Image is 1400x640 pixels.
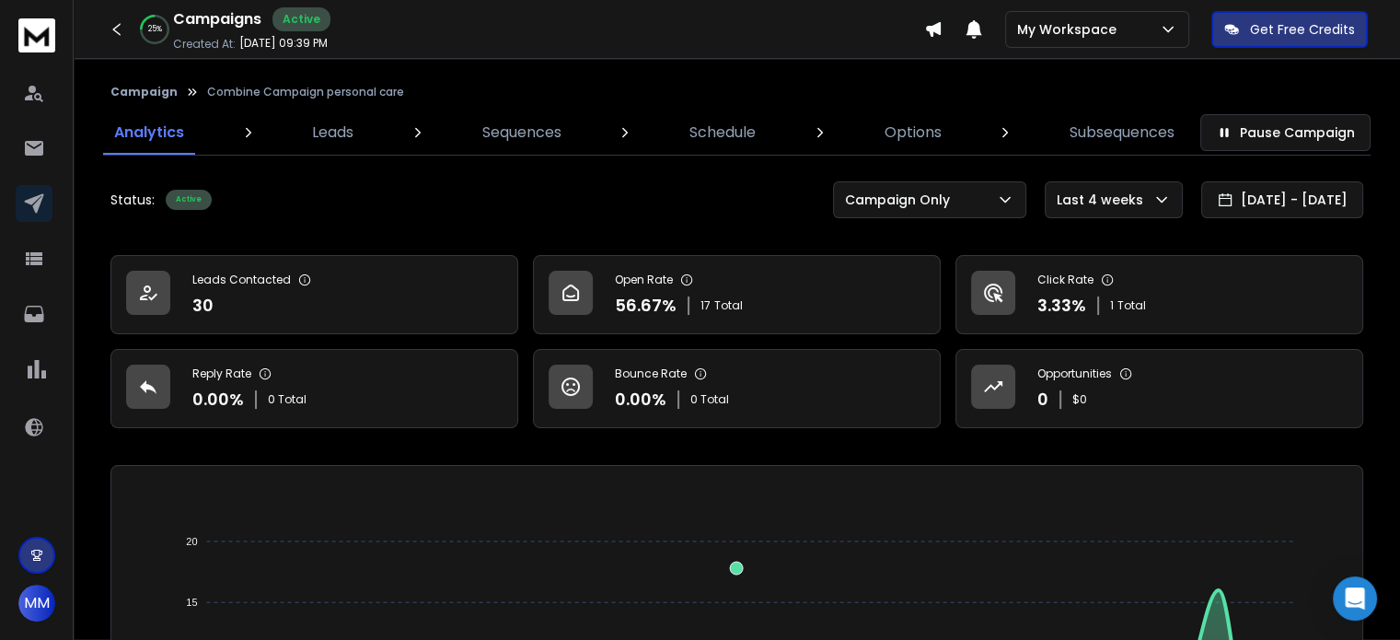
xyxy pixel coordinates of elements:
[700,298,711,313] span: 17
[192,387,244,413] p: 0.00 %
[148,24,162,35] p: 25 %
[312,122,353,144] p: Leads
[192,293,214,319] p: 30
[471,111,573,155] a: Sequences
[173,8,261,30] h1: Campaigns
[1333,576,1377,621] div: Open Intercom Messenger
[615,273,673,287] p: Open Rate
[1117,298,1146,313] span: Total
[689,122,756,144] p: Schedule
[1200,114,1371,151] button: Pause Campaign
[615,367,687,381] p: Bounce Rate
[110,349,518,428] a: Reply Rate0.00%0 Total
[678,111,767,155] a: Schedule
[268,392,307,407] p: 0 Total
[173,37,236,52] p: Created At:
[207,85,404,99] p: Combine Campaign personal care
[690,392,729,407] p: 0 Total
[110,191,155,209] p: Status:
[874,111,953,155] a: Options
[1250,20,1355,39] p: Get Free Credits
[955,255,1363,334] a: Click Rate3.33%1Total
[1057,191,1151,209] p: Last 4 weeks
[533,349,941,428] a: Bounce Rate0.00%0 Total
[272,7,330,31] div: Active
[714,298,743,313] span: Total
[1110,298,1114,313] span: 1
[1072,392,1087,407] p: $ 0
[110,85,178,99] button: Campaign
[187,536,198,547] tspan: 20
[192,367,251,381] p: Reply Rate
[192,273,291,287] p: Leads Contacted
[1070,122,1174,144] p: Subsequences
[1037,273,1093,287] p: Click Rate
[482,122,561,144] p: Sequences
[18,585,55,622] button: MM
[1201,181,1363,218] button: [DATE] - [DATE]
[955,349,1363,428] a: Opportunities0$0
[114,122,184,144] p: Analytics
[845,191,957,209] p: Campaign Only
[1017,20,1124,39] p: My Workspace
[18,18,55,52] img: logo
[301,111,364,155] a: Leads
[1211,11,1368,48] button: Get Free Credits
[1037,367,1112,381] p: Opportunities
[533,255,941,334] a: Open Rate56.67%17Total
[166,190,212,210] div: Active
[239,36,328,51] p: [DATE] 09:39 PM
[615,387,666,413] p: 0.00 %
[1037,387,1048,413] p: 0
[1037,293,1086,319] p: 3.33 %
[1059,111,1186,155] a: Subsequences
[187,597,198,608] tspan: 15
[615,293,677,319] p: 56.67 %
[110,255,518,334] a: Leads Contacted30
[103,111,195,155] a: Analytics
[885,122,942,144] p: Options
